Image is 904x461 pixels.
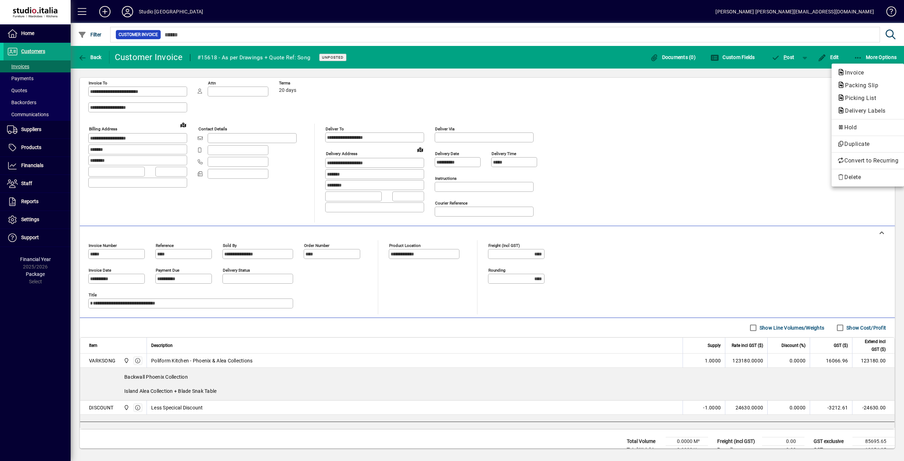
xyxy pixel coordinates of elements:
span: Picking List [837,95,880,101]
span: Delete [837,173,898,182]
span: Packing Slip [837,82,882,89]
span: Convert to Recurring [837,156,898,165]
span: Hold [837,123,898,132]
span: Duplicate [837,140,898,148]
span: Invoice [837,69,868,76]
span: Delivery Labels [837,107,889,114]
